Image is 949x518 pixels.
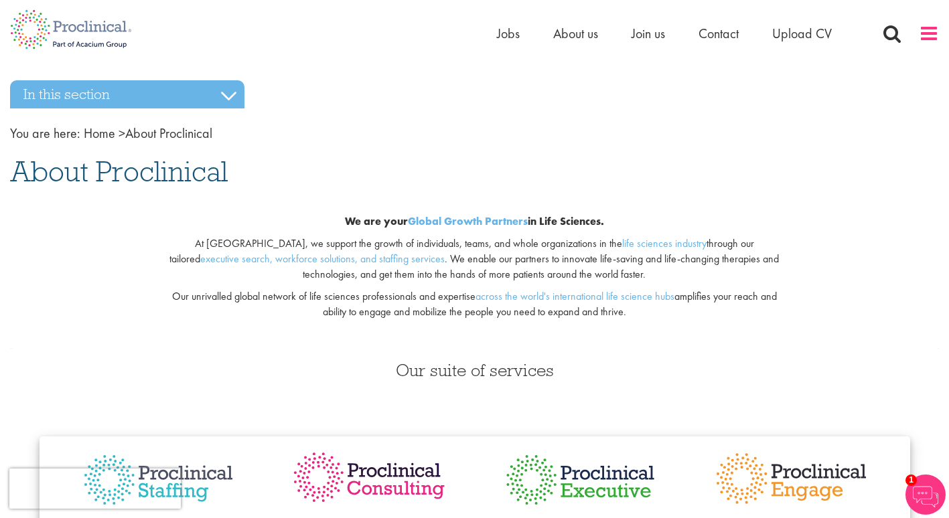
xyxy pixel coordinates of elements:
[9,468,181,509] iframe: reCAPTCHA
[713,450,870,507] img: Proclinical Engage
[84,124,115,142] a: breadcrumb link to Home
[10,153,228,189] span: About Proclinical
[10,361,939,379] h3: Our suite of services
[622,236,707,250] a: life sciences industry
[80,450,237,511] img: Proclinical Staffing
[553,25,598,42] a: About us
[476,289,674,303] a: across the world's international life science hubs
[345,214,604,228] b: We are your in Life Sciences.
[905,474,946,515] img: Chatbot
[119,124,125,142] span: >
[291,450,448,505] img: Proclinical Consulting
[699,25,739,42] a: Contact
[905,474,917,486] span: 1
[772,25,832,42] a: Upload CV
[168,236,781,282] p: At [GEOGRAPHIC_DATA], we support the growth of individuals, teams, and whole organizations in the...
[497,25,520,42] a: Jobs
[408,214,528,228] a: Global Growth Partners
[10,80,244,108] h3: In this section
[84,124,212,142] span: About Proclinical
[632,25,665,42] a: Join us
[168,289,781,320] p: Our unrivalled global network of life sciences professionals and expertise amplifies your reach a...
[502,450,659,510] img: Proclinical Executive
[200,252,445,266] a: executive search, workforce solutions, and staffing services
[10,124,80,142] span: You are here:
